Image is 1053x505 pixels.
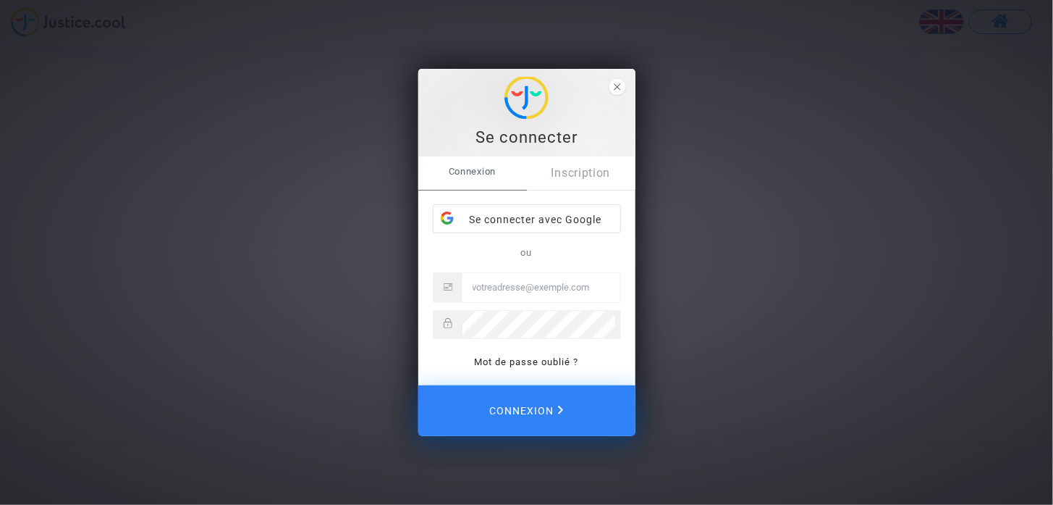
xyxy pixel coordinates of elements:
[418,156,527,187] span: Connexion
[521,247,533,258] span: ou
[490,396,564,426] span: Connexion
[462,273,620,302] input: Email
[527,156,635,190] a: Inscription
[609,79,625,95] span: close
[475,356,579,367] a: Mot de passe oublié ?
[462,311,615,339] input: Password
[418,385,635,436] button: Connexion
[426,127,627,149] div: Se connecter
[434,205,620,234] div: Se connecter avec Google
